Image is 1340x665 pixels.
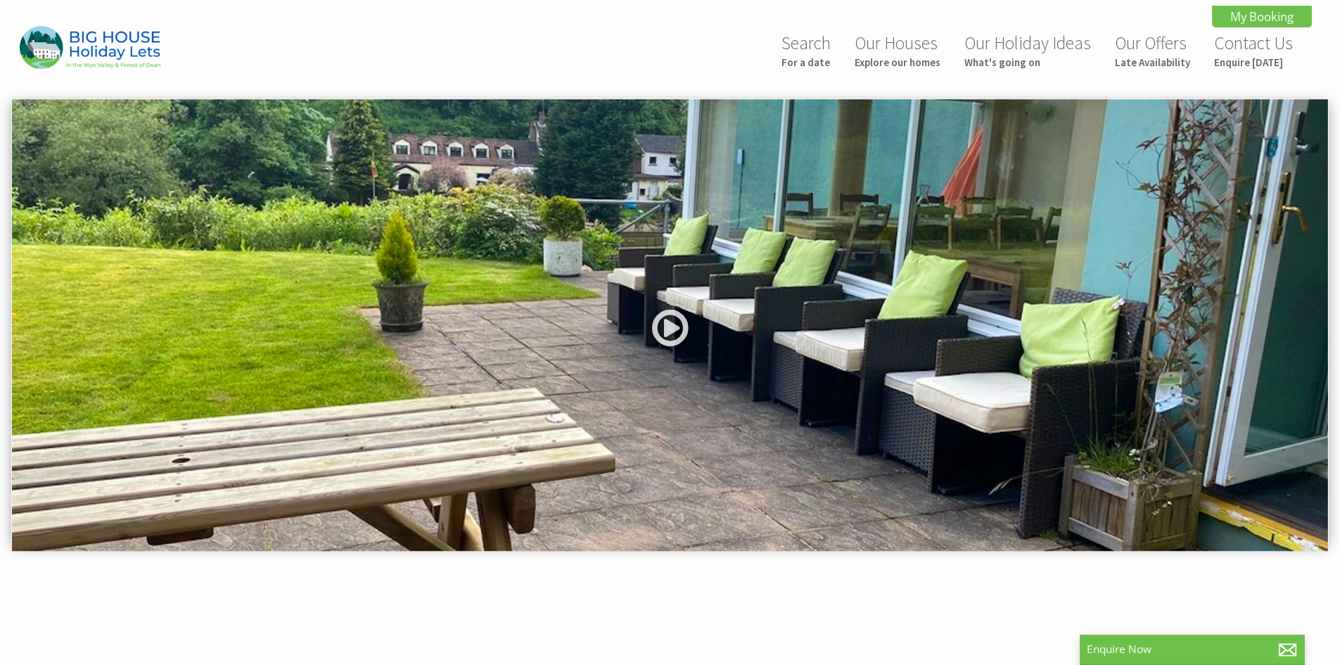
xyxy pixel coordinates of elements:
[1087,642,1298,657] p: Enquire Now
[1214,56,1293,69] small: Enquire [DATE]
[20,26,160,69] img: Big House Holiday Lets
[1115,56,1190,69] small: Late Availability
[1115,32,1190,69] a: Our OffersLate Availability
[964,56,1091,69] small: What's going on
[781,32,831,69] a: SearchFor a date
[1212,6,1312,27] a: My Booking
[855,32,940,69] a: Our HousesExplore our homes
[964,32,1091,69] a: Our Holiday IdeasWhat's going on
[781,56,831,69] small: For a date
[1214,32,1293,69] a: Contact UsEnquire [DATE]
[855,56,940,69] small: Explore our homes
